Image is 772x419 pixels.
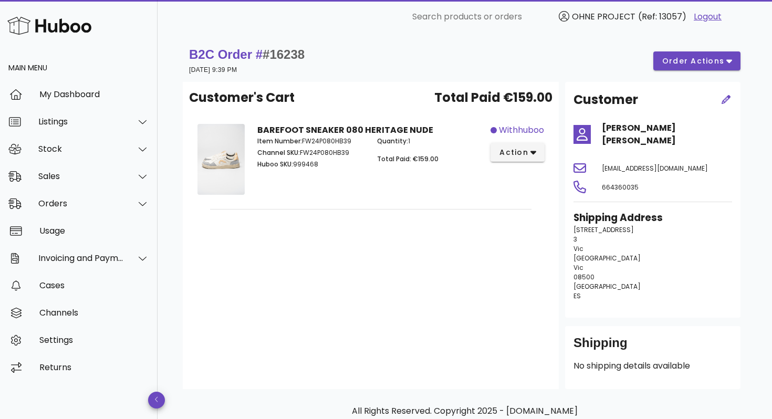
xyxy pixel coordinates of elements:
[38,198,124,208] div: Orders
[573,235,577,244] span: 3
[434,88,552,107] span: Total Paid €159.00
[694,11,722,23] a: Logout
[38,253,124,263] div: Invoicing and Payments
[572,11,635,23] span: OHNE PROJECT
[602,183,639,192] span: 664360035
[573,360,732,372] p: No shipping details available
[257,160,293,169] span: Huboo SKU:
[189,47,305,61] strong: B2C Order #
[257,160,364,169] p: 999468
[638,11,686,23] span: (Ref: 13057)
[377,154,439,163] span: Total Paid: €159.00
[573,291,581,300] span: ES
[573,263,583,272] span: Vic
[653,51,740,70] button: order actions
[38,144,124,154] div: Stock
[499,124,544,137] span: withhuboo
[257,148,300,157] span: Channel SKU:
[7,14,91,37] img: Huboo Logo
[257,124,433,136] strong: BAREFOOT SNEAKER 080 HERITAGE NUDE
[38,117,124,127] div: Listings
[257,148,364,158] p: FW24P080HB39
[491,143,545,162] button: action
[573,254,641,263] span: [GEOGRAPHIC_DATA]
[257,137,364,146] p: FW24P080HB39
[573,225,634,234] span: [STREET_ADDRESS]
[197,124,245,195] img: Product Image
[191,405,738,417] p: All Rights Reserved. Copyright 2025 - [DOMAIN_NAME]
[257,137,302,145] span: Item Number:
[39,280,149,290] div: Cases
[189,66,237,74] small: [DATE] 9:39 PM
[39,362,149,372] div: Returns
[573,244,583,253] span: Vic
[573,282,641,291] span: [GEOGRAPHIC_DATA]
[573,90,638,109] h2: Customer
[39,308,149,318] div: Channels
[602,122,732,147] h4: [PERSON_NAME] [PERSON_NAME]
[573,334,732,360] div: Shipping
[189,88,295,107] span: Customer's Cart
[662,56,725,67] span: order actions
[573,273,594,281] span: 08500
[499,147,528,158] span: action
[377,137,408,145] span: Quantity:
[39,226,149,236] div: Usage
[602,164,708,173] span: [EMAIL_ADDRESS][DOMAIN_NAME]
[377,137,484,146] p: 1
[39,335,149,345] div: Settings
[263,47,305,61] span: #16238
[39,89,149,99] div: My Dashboard
[573,211,732,225] h3: Shipping Address
[38,171,124,181] div: Sales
